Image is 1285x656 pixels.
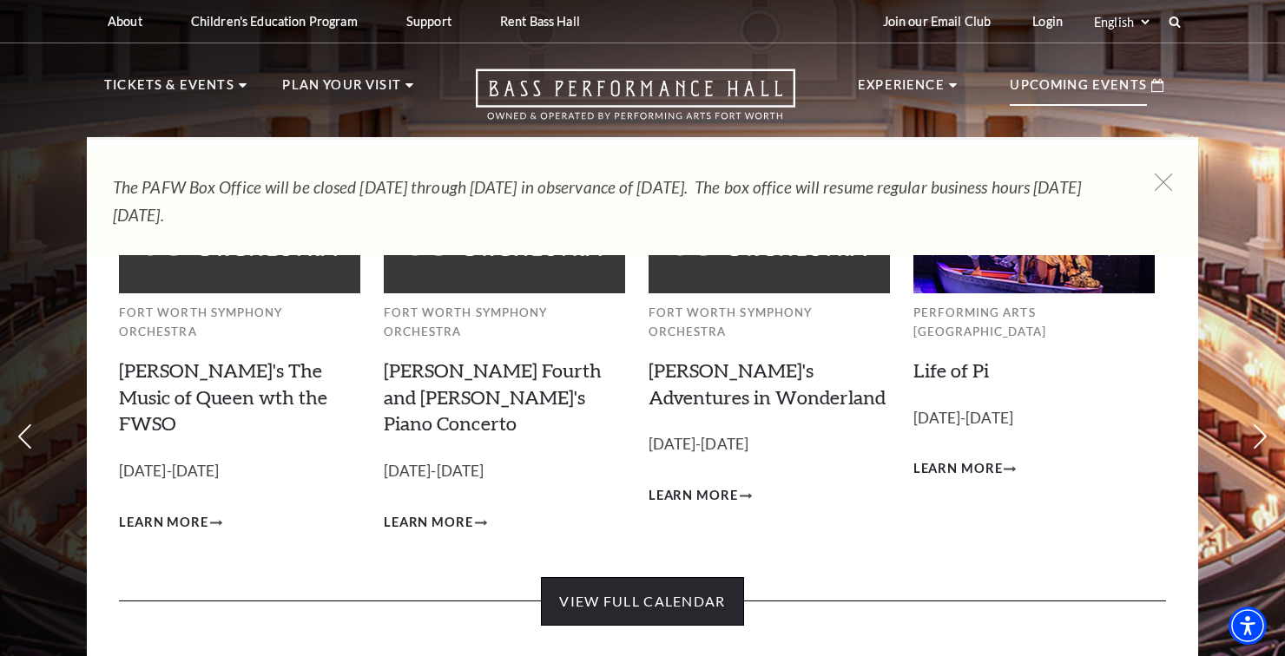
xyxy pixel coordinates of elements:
a: Open this option [413,69,858,137]
a: [PERSON_NAME] Fourth and [PERSON_NAME]'s Piano Concerto [384,358,602,436]
p: Plan Your Visit [282,75,401,106]
p: [DATE]-[DATE] [119,459,360,484]
p: Upcoming Events [1010,75,1147,106]
em: The PAFW Box Office will be closed [DATE] through [DATE] in observance of [DATE]. The box office ... [113,177,1081,225]
a: [PERSON_NAME]'s The Music of Queen wth the FWSO [119,358,327,436]
p: Children's Education Program [191,14,358,29]
select: Select: [1091,14,1152,30]
span: Learn More [913,458,1003,480]
a: View Full Calendar [541,577,743,626]
p: Fort Worth Symphony Orchestra [119,303,360,342]
p: Support [406,14,451,29]
p: Tickets & Events [104,75,234,106]
p: [DATE]-[DATE] [649,432,890,457]
p: Fort Worth Symphony Orchestra [384,303,625,342]
p: Rent Bass Hall [500,14,580,29]
a: [PERSON_NAME]'s Adventures in Wonderland [649,358,886,409]
a: Learn More Brahms Fourth and Grieg's Piano Concerto [384,512,487,534]
p: [DATE]-[DATE] [384,459,625,484]
p: Fort Worth Symphony Orchestra [649,303,890,342]
p: Performing Arts [GEOGRAPHIC_DATA] [913,303,1155,342]
a: Learn More Windborne's The Music of Queen wth the FWSO [119,512,222,534]
span: Learn More [119,512,208,534]
p: [DATE]-[DATE] [913,406,1155,431]
div: Accessibility Menu [1229,607,1267,645]
a: Learn More Life of Pi [913,458,1017,480]
span: Learn More [649,485,738,507]
p: About [108,14,142,29]
span: Learn More [384,512,473,534]
a: Learn More Alice's Adventures in Wonderland [649,485,752,507]
p: Experience [858,75,945,106]
a: Life of Pi [913,358,989,382]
